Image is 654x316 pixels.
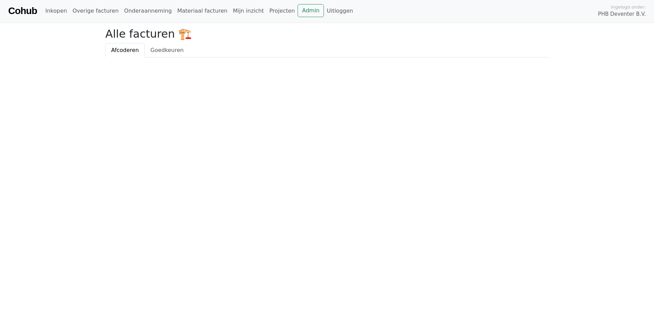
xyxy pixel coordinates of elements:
a: Projecten [266,4,298,18]
a: Admin [298,4,324,17]
a: Afcoderen [105,43,145,57]
a: Inkopen [42,4,69,18]
a: Cohub [8,3,37,19]
h2: Alle facturen 🏗️ [105,27,549,40]
span: PHB Deventer B.V. [598,10,646,18]
span: Ingelogd onder: [611,4,646,10]
a: Uitloggen [324,4,356,18]
a: Mijn inzicht [230,4,267,18]
a: Materiaal facturen [174,4,230,18]
a: Goedkeuren [145,43,189,57]
a: Onderaanneming [121,4,174,18]
span: Goedkeuren [151,47,184,53]
a: Overige facturen [70,4,121,18]
span: Afcoderen [111,47,139,53]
